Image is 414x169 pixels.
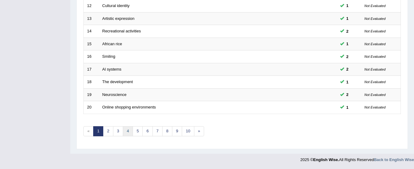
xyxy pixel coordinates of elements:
span: You can still take this question [344,91,351,98]
small: Not Evaluated [365,105,386,109]
a: Recreational activities [102,29,141,33]
a: African rice [102,42,122,46]
small: Not Evaluated [365,93,386,97]
span: You can still take this question [344,28,351,35]
td: 14 [84,25,99,38]
a: 2 [103,126,113,136]
span: You can still take this question [344,15,351,22]
span: You can still take this question [344,79,351,85]
a: 8 [162,126,172,136]
span: You can still take this question [344,2,351,9]
a: Al systems [102,67,122,72]
td: 13 [84,12,99,25]
span: You can still take this question [344,41,351,47]
td: 15 [84,38,99,50]
small: Not Evaluated [365,68,386,71]
td: 20 [84,101,99,114]
td: 16 [84,50,99,63]
a: Smiling [102,54,115,59]
a: The development [102,79,133,84]
small: Not Evaluated [365,4,386,8]
a: 6 [142,126,152,136]
small: Not Evaluated [365,17,386,20]
a: 10 [182,126,194,136]
span: You can still take this question [344,104,351,111]
strong: English Wise. [313,157,339,162]
a: Neuroscience [102,92,127,97]
a: Back to English Wise [374,157,414,162]
span: You can still take this question [344,66,351,72]
small: Not Evaluated [365,42,386,46]
a: 4 [123,126,133,136]
a: Artistic expression [102,16,134,21]
td: 19 [84,88,99,101]
a: Online shopping environments [102,105,156,109]
small: Not Evaluated [365,55,386,58]
small: Not Evaluated [365,80,386,84]
td: 17 [84,63,99,76]
small: Not Evaluated [365,29,386,33]
td: 18 [84,76,99,89]
a: 1 [93,126,103,136]
a: 3 [113,126,123,136]
span: You can still take this question [344,53,351,60]
a: Cultural identity [102,3,130,8]
a: 7 [152,126,163,136]
span: « [83,126,93,136]
a: 5 [133,126,143,136]
div: 2025 © All Rights Reserved [300,154,414,163]
a: » [194,126,204,136]
a: 9 [172,126,182,136]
